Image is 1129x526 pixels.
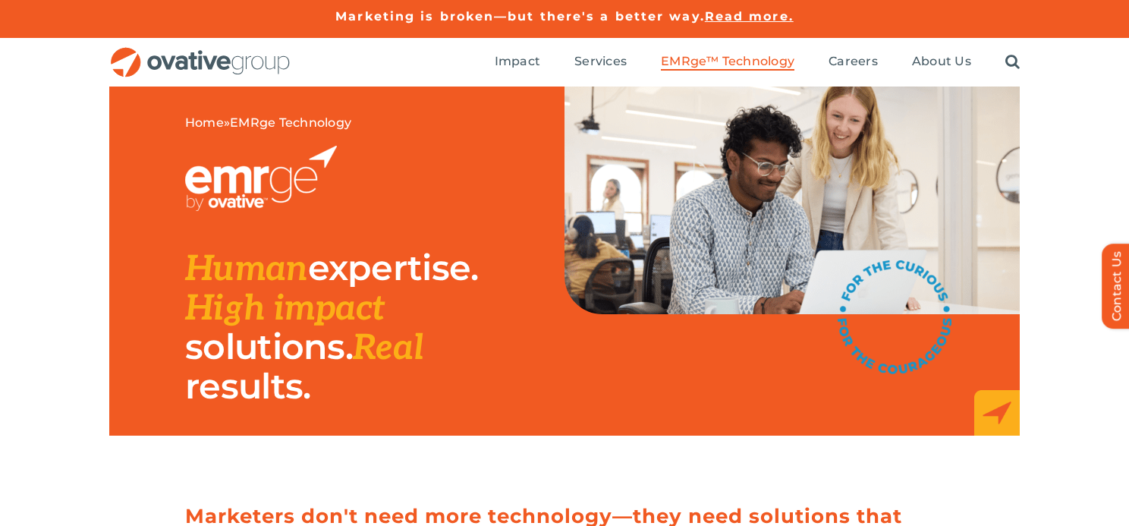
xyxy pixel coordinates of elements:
a: Home [185,115,224,130]
a: OG_Full_horizontal_RGB [109,46,291,60]
nav: Menu [495,38,1020,87]
a: Read more. [705,9,794,24]
img: EMRge Landing Page Header Image [564,87,1020,314]
span: Impact [495,54,540,69]
span: expertise. [308,246,479,289]
span: EMRge Technology [230,115,351,130]
span: Human [185,248,308,291]
a: Services [574,54,627,71]
span: Real [353,327,423,370]
span: Careers [829,54,878,69]
span: High impact [185,288,385,330]
span: solutions. [185,325,353,368]
a: About Us [912,54,971,71]
a: EMRge™ Technology [661,54,794,71]
span: Services [574,54,627,69]
span: » [185,115,351,131]
a: Careers [829,54,878,71]
img: EMRGE_RGB_wht [185,146,337,211]
img: EMRge_HomePage_Elements_Arrow Box [974,390,1020,436]
a: Impact [495,54,540,71]
span: EMRge™ Technology [661,54,794,69]
a: Marketing is broken—but there's a better way. [335,9,705,24]
span: results. [185,364,310,408]
span: About Us [912,54,971,69]
a: Search [1005,54,1020,71]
